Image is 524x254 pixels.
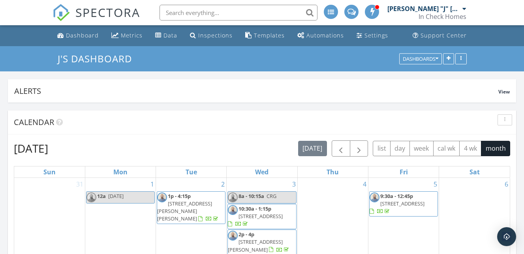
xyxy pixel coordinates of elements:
[242,28,288,43] a: Templates
[228,205,238,215] img: 2017_headshotjbni.jpg
[306,32,344,39] div: Automations
[239,213,283,220] span: [STREET_ADDRESS]
[332,140,350,157] button: Previous month
[157,192,220,222] a: 1p - 4:15p [STREET_ADDRESS][PERSON_NAME][PERSON_NAME]
[369,191,438,217] a: 9:30a - 12:45p [STREET_ADDRESS]
[294,28,347,43] a: Automations (Advanced)
[353,28,391,43] a: Settings
[184,166,199,177] a: Tuesday
[42,166,57,177] a: Sunday
[228,205,283,227] a: 10:30a - 1:15p [STREET_ADDRESS]
[364,32,388,39] div: Settings
[53,11,140,27] a: SPECTORA
[198,32,233,39] div: Inspections
[152,28,180,43] a: Data
[350,140,368,157] button: Next month
[421,32,467,39] div: Support Center
[58,52,139,65] a: J's Dashboard
[157,200,212,222] span: [STREET_ADDRESS][PERSON_NAME][PERSON_NAME]
[380,192,413,200] span: 9:30a - 12:45p
[370,192,379,202] img: 2017_headshotjbni.jpg
[291,178,297,190] a: Go to September 3, 2025
[298,141,327,156] button: [DATE]
[403,56,438,62] div: Dashboards
[228,192,238,202] img: 2017_headshotjbni.jpg
[54,28,102,43] a: Dashboard
[228,238,283,253] span: [STREET_ADDRESS][PERSON_NAME]
[157,191,225,224] a: 1p - 4:15p [STREET_ADDRESS][PERSON_NAME][PERSON_NAME]
[432,178,439,190] a: Go to September 5, 2025
[380,200,424,207] span: [STREET_ADDRESS]
[239,205,271,212] span: 10:30a - 1:15p
[387,5,460,13] div: [PERSON_NAME] "J" [PERSON_NAME]
[325,166,340,177] a: Thursday
[160,5,317,21] input: Search everything...
[86,192,96,202] img: 2017_headshotjbni.jpg
[409,141,434,156] button: week
[66,32,99,39] div: Dashboard
[433,141,460,156] button: cal wk
[108,192,124,200] span: [DATE]
[157,192,167,202] img: 2017_headshotjbni.jpg
[75,178,85,190] a: Go to August 31, 2025
[14,86,498,96] div: Alerts
[373,141,391,156] button: list
[97,192,106,200] span: 12a
[468,166,481,177] a: Saturday
[390,141,410,156] button: day
[370,192,424,215] a: 9:30a - 12:45p [STREET_ADDRESS]
[239,192,264,200] span: 8a - 10:15a
[227,204,296,230] a: 10:30a - 1:15p [STREET_ADDRESS]
[459,141,481,156] button: 4 wk
[497,227,516,246] div: Open Intercom Messenger
[163,32,177,39] div: Data
[398,166,409,177] a: Friday
[53,4,70,21] img: The Best Home Inspection Software - Spectora
[149,178,156,190] a: Go to September 1, 2025
[228,231,290,253] a: 2p - 4p [STREET_ADDRESS][PERSON_NAME]
[481,141,510,156] button: month
[14,117,54,127] span: Calendar
[112,166,129,177] a: Monday
[14,140,48,156] h2: [DATE]
[220,178,226,190] a: Go to September 2, 2025
[267,192,276,200] span: CRG
[239,231,254,238] span: 2p - 4p
[254,32,285,39] div: Templates
[361,178,368,190] a: Go to September 4, 2025
[75,4,140,21] span: SPECTORA
[187,28,236,43] a: Inspections
[108,28,146,43] a: Metrics
[121,32,143,39] div: Metrics
[503,178,510,190] a: Go to September 6, 2025
[409,28,470,43] a: Support Center
[168,192,191,200] span: 1p - 4:15p
[419,13,466,21] div: In Check Homes
[399,53,442,64] button: Dashboards
[228,231,238,241] img: 2017_headshotjbni.jpg
[254,166,270,177] a: Wednesday
[498,88,510,95] span: View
